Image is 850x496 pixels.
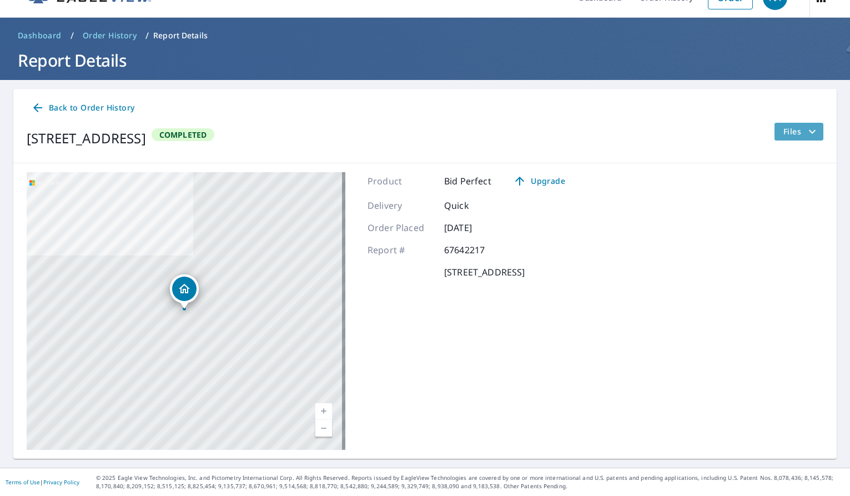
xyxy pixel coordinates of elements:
span: Back to Order History [31,101,134,115]
p: [STREET_ADDRESS] [444,265,525,279]
p: Product [368,174,434,188]
div: Dropped pin, building 1, Residential property, 125 Rutherglen Ave Providence, RI 02907 [170,274,199,309]
p: Bid Perfect [444,174,491,188]
a: Back to Order History [27,98,139,118]
p: Quick [444,199,511,212]
span: Files [783,125,819,138]
a: Current Level 17, Zoom In [315,403,332,420]
a: Order History [78,27,141,44]
h1: Report Details [13,49,837,72]
span: Dashboard [18,30,62,41]
div: [STREET_ADDRESS] [27,128,146,148]
a: Dashboard [13,27,66,44]
li: / [71,29,74,42]
a: Current Level 17, Zoom Out [315,420,332,437]
p: Delivery [368,199,434,212]
nav: breadcrumb [13,27,837,44]
span: Upgrade [511,174,567,188]
p: [DATE] [444,221,511,234]
p: Report Details [153,30,208,41]
button: filesDropdownBtn-67642217 [774,123,823,141]
p: 67642217 [444,243,511,257]
p: © 2025 Eagle View Technologies, Inc. and Pictometry International Corp. All Rights Reserved. Repo... [96,474,844,490]
span: Order History [83,30,137,41]
p: | [6,479,79,485]
p: Order Placed [368,221,434,234]
p: Report # [368,243,434,257]
a: Upgrade [505,172,574,190]
a: Terms of Use [6,478,40,486]
li: / [145,29,149,42]
a: Privacy Policy [43,478,79,486]
span: Completed [153,129,214,140]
